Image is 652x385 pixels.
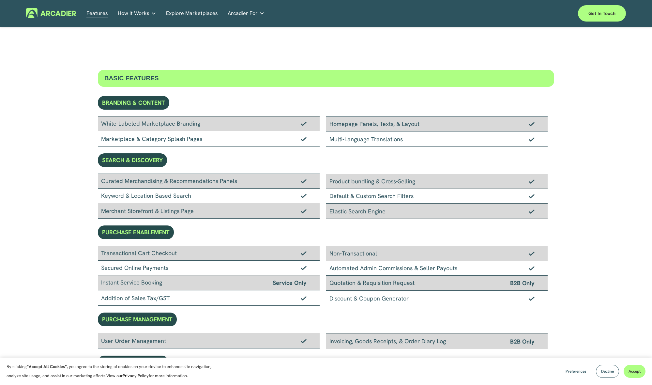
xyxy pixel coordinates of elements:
[326,291,548,306] div: Discount & Coupon Generator
[326,131,548,147] div: Multi-Language Translations
[596,365,619,378] button: Decline
[98,153,167,167] div: SEARCH & DISCOVERY
[166,8,218,18] a: Explore Marketplaces
[228,9,258,18] span: Arcadier For
[98,70,554,87] div: BASIC FEATURES
[326,204,548,219] div: Elastic Search Engine
[529,179,535,184] img: Checkmark
[529,137,535,142] img: Checkmark
[98,131,320,146] div: Marketplace & Category Splash Pages
[7,362,219,380] p: By clicking , you agree to the storing of cookies on your device to enhance site navigation, anal...
[123,373,149,378] a: Privacy Policy
[529,251,535,256] img: Checkmark
[624,365,645,378] button: Accept
[301,121,307,126] img: Checkmark
[510,278,535,288] span: B2B Only
[98,174,320,189] div: Curated Merchandising & Recommendations Panels
[561,365,591,378] button: Preferences
[326,116,548,131] div: Homepage Panels, Texts, & Layout
[529,194,535,198] img: Checkmark
[601,369,614,374] span: Decline
[301,179,307,183] img: Checkmark
[326,246,548,261] div: Non-Transactional
[529,296,535,301] img: Checkmark
[98,116,320,131] div: White-Labeled Marketplace Branding
[228,8,265,18] a: folder dropdown
[273,278,307,287] span: Service Only
[326,261,548,276] div: Automated Admin Commissions & Seller Payouts
[301,137,307,141] img: Checkmark
[566,369,586,374] span: Preferences
[98,275,320,290] div: Instant Service Booking
[510,337,535,346] span: B2B Only
[301,209,307,213] img: Checkmark
[301,193,307,198] img: Checkmark
[578,5,626,22] a: Get in touch
[98,203,320,219] div: Merchant Storefront & Listings Page
[98,225,174,239] div: PURCHASE ENABLEMENT
[529,122,535,126] img: Checkmark
[26,8,76,18] img: Arcadier
[326,276,548,291] div: Quotation & Requisition Request
[326,333,548,349] div: Invoicing, Goods Receipts, & Order Diary Log
[27,364,67,369] strong: “Accept All Cookies”
[98,313,177,326] div: PURCHASE MANAGEMENT
[301,296,307,300] img: Checkmark
[301,266,307,270] img: Checkmark
[118,8,156,18] a: folder dropdown
[98,261,320,275] div: Secured Online Payments
[98,189,320,203] div: Keyword & Location-Based Search
[98,96,169,110] div: BRANDING & CONTENT
[629,369,641,374] span: Accept
[118,9,149,18] span: How It Works
[326,174,548,189] div: Product bundling & Cross-Selling
[301,339,307,343] img: Checkmark
[326,189,548,204] div: Default & Custom Search Filters
[86,8,108,18] a: Features
[529,209,535,214] img: Checkmark
[98,290,320,306] div: Addition of Sales Tax/GST
[98,333,320,348] div: User Order Management
[301,251,307,255] img: Checkmark
[98,356,168,369] div: FUNNEL OPTIMISATION
[529,266,535,270] img: Checkmark
[98,246,320,261] div: Transactional Cart Checkout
